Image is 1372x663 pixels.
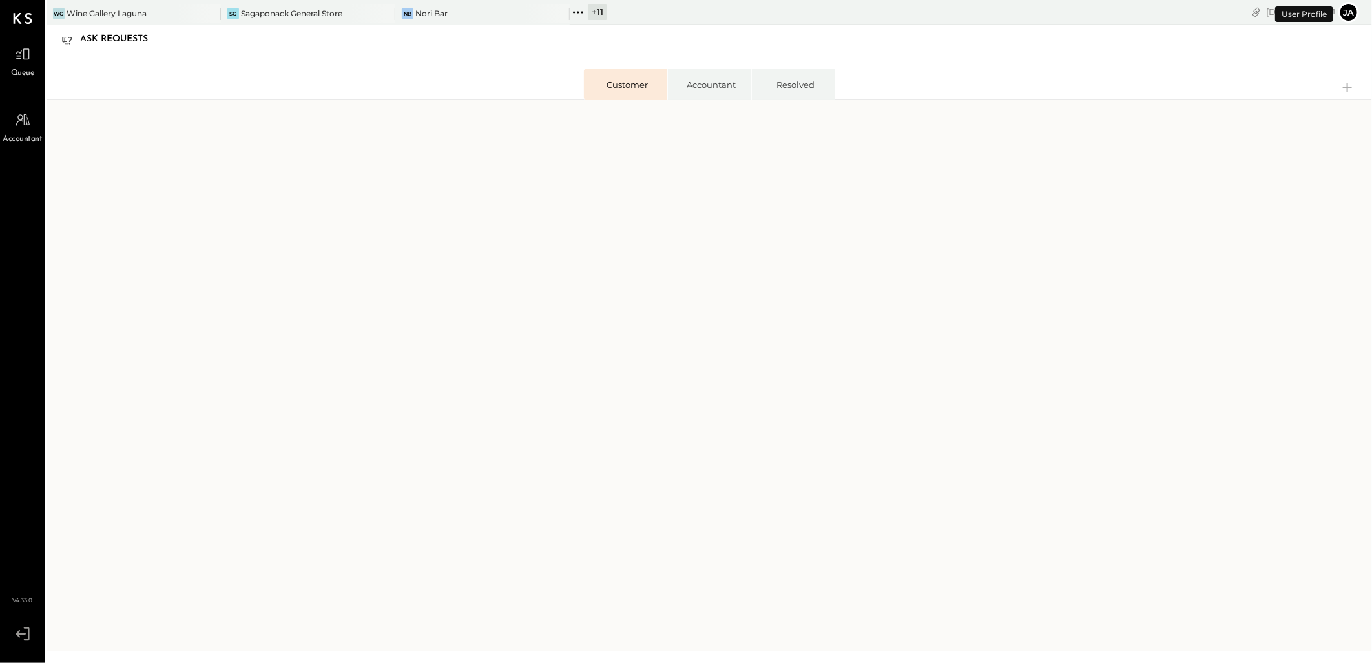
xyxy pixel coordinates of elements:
li: Resolved [751,69,835,100]
div: Sagaponack General Store [241,8,342,19]
div: Wine Gallery Laguna [67,8,147,19]
div: NB [402,8,413,19]
div: WG [53,8,65,19]
span: Accountant [3,134,43,145]
div: User Profile [1275,6,1333,22]
div: Accountant [681,79,742,90]
a: Accountant [1,108,45,145]
span: Queue [11,68,35,79]
div: copy link [1250,5,1263,19]
div: [DATE] [1266,6,1335,18]
div: Nori Bar [415,8,448,19]
div: Ask Requests [80,29,161,50]
div: + 11 [588,4,607,20]
button: ja [1338,2,1359,23]
div: Customer [597,79,658,90]
div: SG [227,8,239,19]
a: Queue [1,42,45,79]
